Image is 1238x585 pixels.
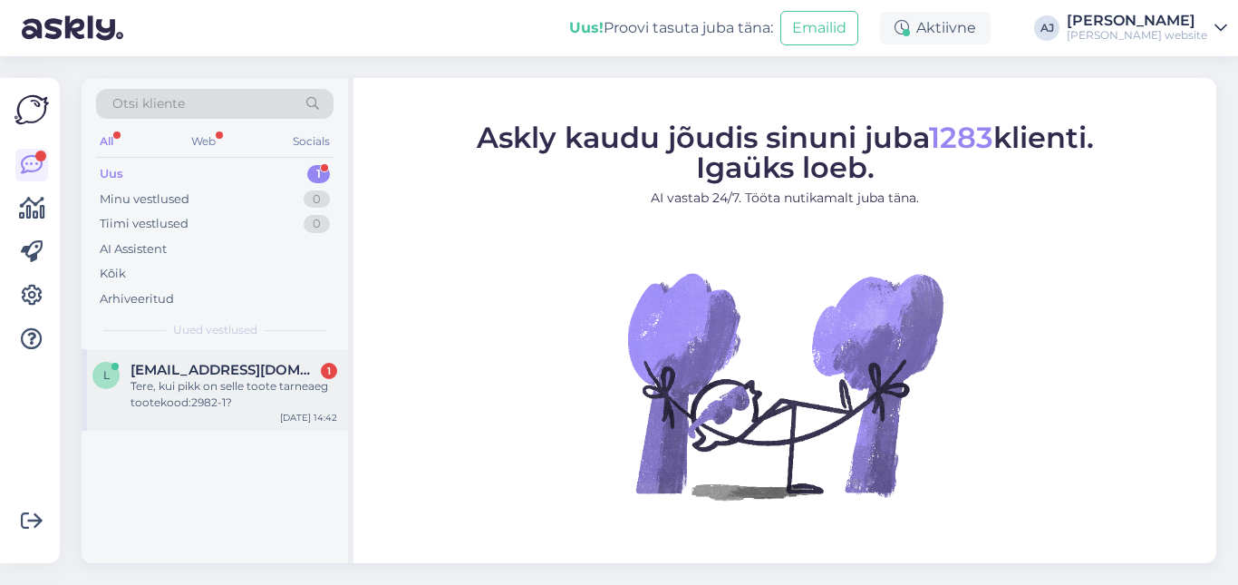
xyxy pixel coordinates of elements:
div: Socials [289,130,334,153]
div: Tere, kui pikk on selle toote tarneaeg tootekood:2982-1? [131,378,337,411]
span: Uued vestlused [173,322,257,338]
img: No Chat active [622,222,948,549]
div: 0 [304,215,330,233]
b: Uus! [569,19,604,36]
div: 0 [304,190,330,209]
a: [PERSON_NAME][PERSON_NAME] website [1067,14,1227,43]
div: [DATE] 14:42 [280,411,337,424]
div: AJ [1034,15,1059,41]
span: l [103,368,110,382]
span: lhelmoja@googlemail.com [131,362,319,378]
div: Aktiivne [880,12,991,44]
div: All [96,130,117,153]
div: Tiimi vestlused [100,215,189,233]
span: 1283 [929,120,993,155]
div: Web [188,130,219,153]
button: Emailid [780,11,858,45]
p: AI vastab 24/7. Tööta nutikamalt juba täna. [477,189,1094,208]
div: AI Assistent [100,240,167,258]
div: 1 [321,363,337,379]
div: Kõik [100,265,126,283]
div: Minu vestlused [100,190,189,209]
div: Uus [100,165,123,183]
div: Arhiveeritud [100,290,174,308]
img: Askly Logo [15,93,49,127]
div: 1 [307,165,330,183]
div: [PERSON_NAME] website [1067,28,1207,43]
div: [PERSON_NAME] [1067,14,1207,28]
div: Proovi tasuta juba täna: [569,17,773,39]
span: Askly kaudu jõudis sinuni juba klienti. Igaüks loeb. [477,120,1094,185]
span: Otsi kliente [112,94,185,113]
